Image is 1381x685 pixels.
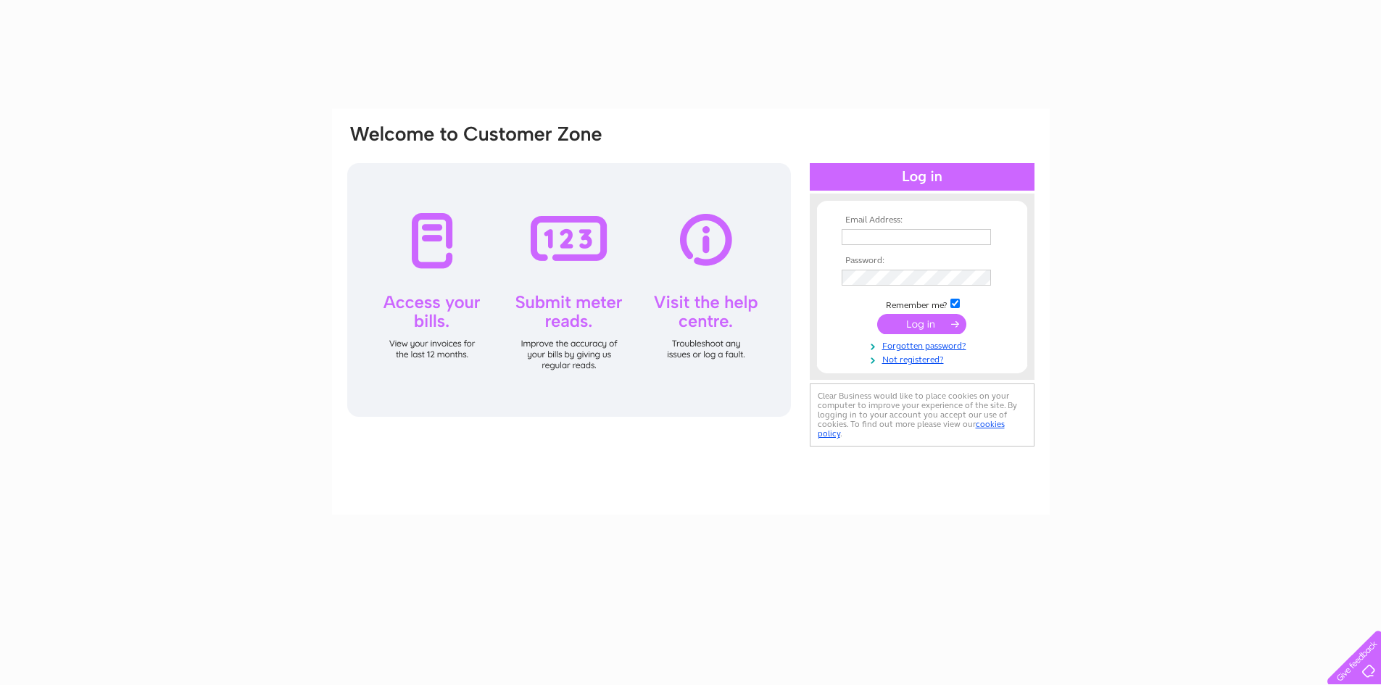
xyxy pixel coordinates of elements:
[842,352,1006,365] a: Not registered?
[877,314,966,334] input: Submit
[818,419,1005,439] a: cookies policy
[810,383,1034,447] div: Clear Business would like to place cookies on your computer to improve your experience of the sit...
[842,338,1006,352] a: Forgotten password?
[838,215,1006,225] th: Email Address:
[838,256,1006,266] th: Password:
[838,296,1006,311] td: Remember me?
